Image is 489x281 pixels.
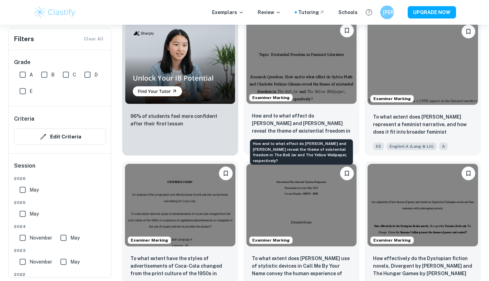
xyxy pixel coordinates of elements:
[30,210,39,218] span: May
[14,58,106,66] h6: Grade
[249,237,292,243] span: Examiner Marking
[14,162,106,175] h6: Session
[30,87,33,95] span: E
[14,175,106,182] span: 2026
[250,139,353,165] div: How and to what effect do [PERSON_NAME] and [PERSON_NAME] reveal the theme of existential freedom...
[373,255,473,278] p: How effectively do the Dystopian fiction novels, Divergent by Veronica Roth and The Hunger Games ...
[94,71,98,78] span: D
[14,115,34,123] h6: Criteria
[368,22,478,105] img: English A (Lang & Lit) EE example thumbnail: To what extent does Mulan represent a fe
[338,9,358,16] a: Schools
[130,112,230,127] p: 96% of students feel more confident after their first lesson
[14,247,106,254] span: 2023
[125,22,235,104] img: Thumbnail
[130,255,230,278] p: To what extent have the styles of advertisements of Coca-Cola changed from the print culture of t...
[73,71,76,78] span: C
[30,258,52,266] span: November
[246,164,357,246] img: English A (Lang & Lit) EE example thumbnail: To what extent does Andre Aciman’s use o
[363,7,375,18] button: Help and Feedback
[30,234,52,242] span: November
[252,112,351,135] p: How and to what effect do Sylvia Plath and Charlotte Perkins Gilman reveal the theme of existenti...
[408,6,456,19] button: UPGRADE NOW
[246,21,357,103] img: English A (Lang & Lit) EE example thumbnail: How and to what effect do Sylvia Plath a
[380,5,394,19] button: [PERSON_NAME]
[14,199,106,206] span: 2025
[373,113,473,136] p: To what extent does Mulan represent a feminist narrative, and how does it fit into broader femini...
[340,24,354,37] button: Bookmark
[368,164,478,246] img: English A (Lang & Lit) EE example thumbnail: How effectively do the Dystopian fiction
[14,223,106,230] span: 2024
[387,143,436,150] span: English A (Lang & Lit)
[14,271,106,278] span: 2022
[462,167,475,180] button: Bookmark
[125,164,235,246] img: English A (Lang & Lit) EE example thumbnail: To what extent have the styles of adver
[14,129,106,145] button: Edit Criteria
[298,9,325,16] a: Tutoring
[371,96,414,102] span: Examiner Marking
[252,255,351,278] p: To what extent does Andre Aciman’s use of stylistic devices in Call Me By Your Name convey the hu...
[70,258,80,266] span: May
[30,186,39,194] span: May
[51,71,55,78] span: B
[340,167,354,180] button: Bookmark
[128,237,171,243] span: Examiner Marking
[244,19,360,155] a: Examiner MarkingBookmarkHow and to what effect do Sylvia Plath and Charlotte Perkins Gilman revea...
[33,5,77,19] img: Clastify logo
[373,143,384,150] span: EE
[383,9,391,16] h6: [PERSON_NAME]
[122,19,238,155] a: Thumbnail96% of students feel more confident after their first lesson
[365,19,481,155] a: Examiner MarkingBookmarkTo what extent does Mulan represent a feminist narrative, and how does it...
[439,143,448,150] span: A
[462,25,475,38] button: Bookmark
[371,237,414,243] span: Examiner Marking
[249,95,292,101] span: Examiner Marking
[219,167,233,180] button: Bookmark
[212,9,244,16] p: Exemplars
[258,9,281,16] p: Review
[30,71,33,78] span: A
[14,34,34,44] h6: Filters
[70,234,80,242] span: May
